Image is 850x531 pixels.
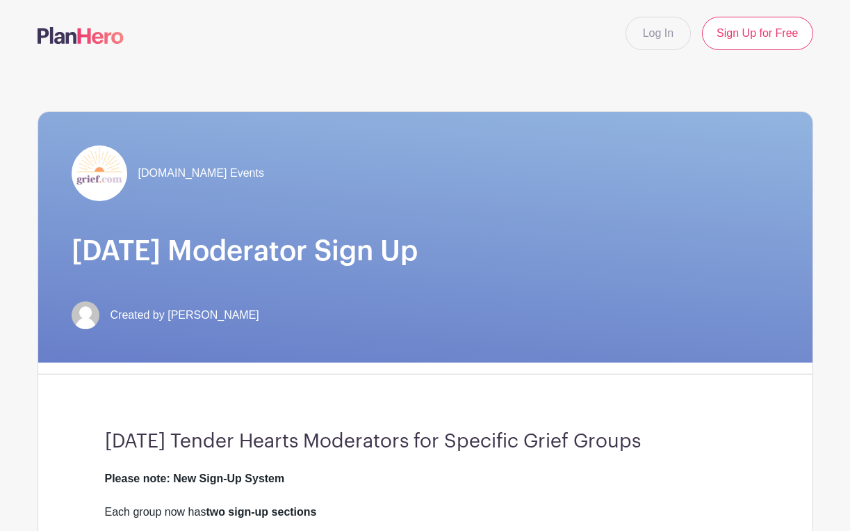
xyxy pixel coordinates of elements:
img: logo-507f7623f17ff9eddc593b1ce0a138ce2505c220e1c5a4e2b4648c50719b7d32.svg [38,27,124,44]
img: default-ce2991bfa6775e67f084385cd625a349d9dcbb7a52a09fb2fda1e96e2d18dcdb.png [72,301,99,329]
a: Sign Up for Free [702,17,812,50]
a: Log In [626,17,691,50]
img: grief-logo-planhero.png [72,145,127,201]
h3: [DATE] Tender Hearts Moderators for Specific Grief Groups [105,430,746,454]
strong: two sign-up sections [206,506,316,518]
strong: Please note: New Sign-Up System [105,473,285,484]
span: Created by [PERSON_NAME] [111,307,259,324]
h1: [DATE] Moderator Sign Up [72,235,779,268]
span: [DOMAIN_NAME] Events [138,165,264,182]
